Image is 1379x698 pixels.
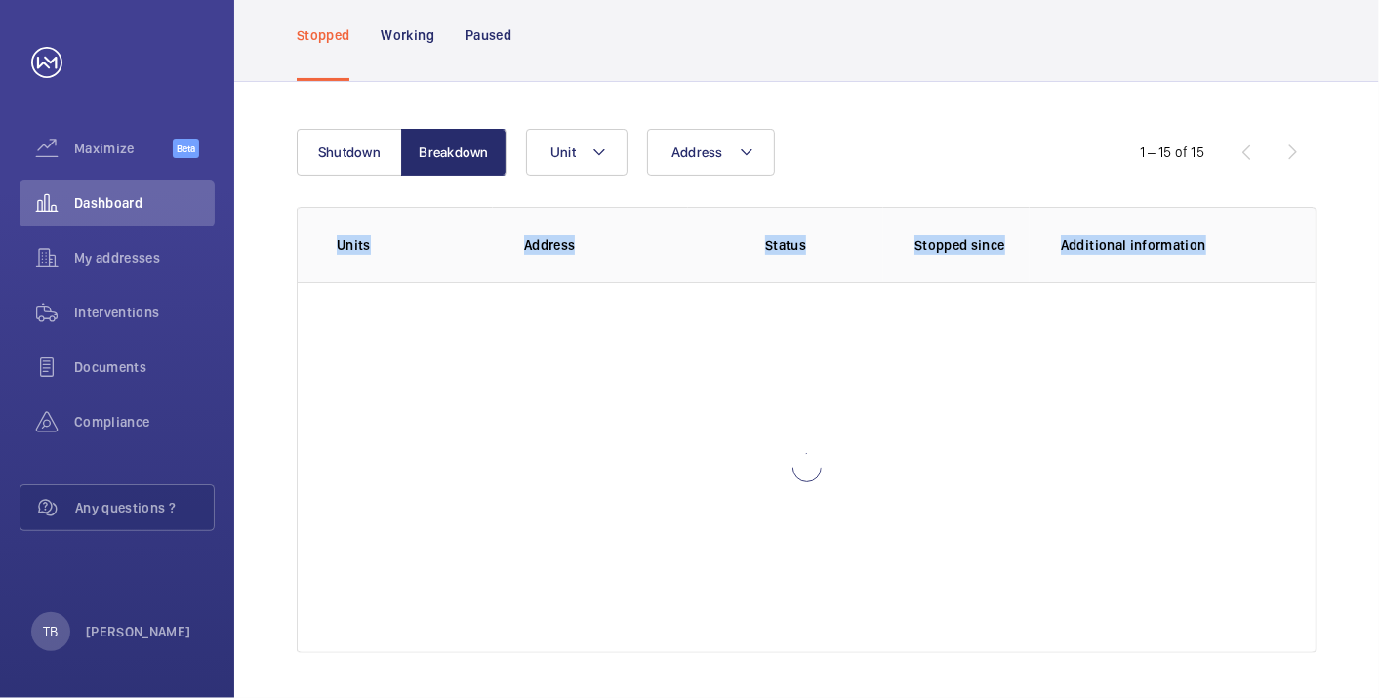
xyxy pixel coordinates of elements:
[297,25,349,45] p: Stopped
[550,144,576,160] span: Unit
[526,129,628,176] button: Unit
[524,235,688,255] p: Address
[43,622,58,641] p: TB
[466,25,511,45] p: Paused
[74,303,215,322] span: Interventions
[1061,235,1277,255] p: Additional information
[297,129,402,176] button: Shutdown
[74,412,215,431] span: Compliance
[337,235,493,255] p: Units
[381,25,433,45] p: Working
[173,139,199,158] span: Beta
[671,144,723,160] span: Address
[401,129,507,176] button: Breakdown
[702,235,870,255] p: Status
[86,622,191,641] p: [PERSON_NAME]
[75,498,214,517] span: Any questions ?
[1140,143,1204,162] div: 1 – 15 of 15
[647,129,775,176] button: Address
[914,235,1030,255] p: Stopped since
[74,357,215,377] span: Documents
[74,248,215,267] span: My addresses
[74,193,215,213] span: Dashboard
[74,139,173,158] span: Maximize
